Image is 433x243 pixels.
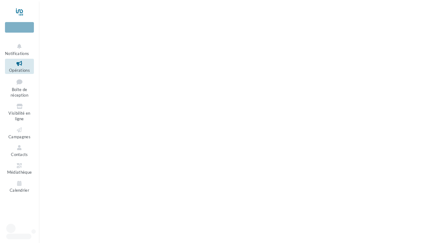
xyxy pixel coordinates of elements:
a: Boîte de réception [5,76,34,99]
a: Visibilité en ligne [5,102,34,123]
span: Visibilité en ligne [8,111,30,122]
a: Calendrier [5,179,34,194]
span: Opérations [9,68,30,73]
a: Médiathèque [5,161,34,176]
a: Contacts [5,143,34,158]
span: Campagnes [8,134,30,139]
span: Boîte de réception [11,87,28,98]
span: Médiathèque [7,170,32,175]
a: Campagnes [5,125,34,140]
span: Calendrier [10,188,29,193]
a: Opérations [5,59,34,74]
span: Contacts [11,152,28,157]
span: Notifications [5,51,29,56]
div: Nouvelle campagne [5,22,34,33]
